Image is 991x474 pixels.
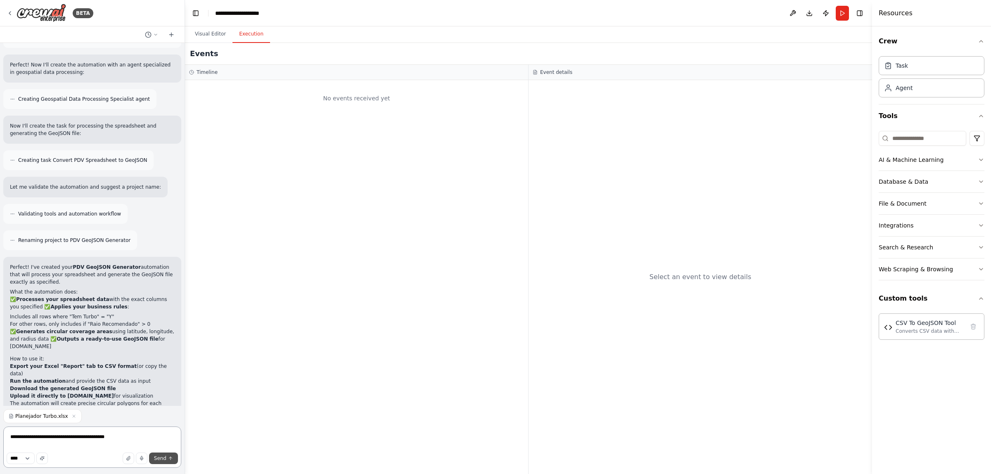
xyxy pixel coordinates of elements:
button: Hide right sidebar [854,7,865,19]
img: CSV To GeoJSON Tool [884,323,892,332]
strong: Applies your business rules [50,304,127,310]
span: Send [154,455,166,462]
h3: Timeline [197,69,218,76]
li: and provide the CSV data as input [10,377,175,385]
div: No events received yet [189,84,524,112]
button: AI & Machine Learning [879,149,984,171]
p: Now I'll create the task for processing the spreadsheet and generating the GeoJSON file: [10,122,175,137]
button: Tools [879,104,984,128]
div: Tools [879,128,984,287]
div: Agent [896,84,913,92]
h3: Event details [540,69,572,76]
button: Custom tools [879,287,984,310]
strong: Generates circular coverage areas [16,329,112,334]
p: ✅ with the exact columns you specified ✅ : [10,296,175,310]
span: Validating tools and automation workflow [18,211,121,217]
button: Send [149,453,178,464]
p: The automation will create precise circular polygons for each valid PDV location, including all t... [10,400,175,422]
li: (or copy the data) [10,363,175,377]
div: Web Scraping & Browsing [879,265,953,273]
p: Let me validate the automation and suggest a project name: [10,183,161,191]
p: Perfect! I've created your automation that will process your spreadsheet and generate the GeoJSON... [10,263,175,286]
button: Integrations [879,215,984,236]
strong: PDV GeoJSON Generator [73,264,141,270]
span: Renaming project to PDV GeoJSON Generator [18,237,130,244]
h2: Events [190,48,218,59]
span: Planejador Turbo.xlsx [15,413,68,419]
div: Select an event to view details [650,272,752,282]
div: Search & Research [879,243,933,251]
div: File & Document [879,199,927,208]
strong: Outputs a ready-to-use GeoJSON file [57,336,158,342]
p: Perfect! Now I'll create the automation with an agent specialized in geospatial data processing: [10,61,175,76]
img: Logo [17,4,66,22]
li: for visualization [10,392,175,400]
strong: Download the generated GeoJSON file [10,386,116,391]
button: Improve this prompt [36,453,48,464]
li: Includes all rows where "Tem Turbo" = "Y" [10,313,175,320]
strong: Run the automation [10,378,66,384]
h4: Resources [879,8,913,18]
div: BETA [73,8,93,18]
button: Crew [879,30,984,53]
span: Creating Geospatial Data Processing Specialist agent [18,96,150,102]
h2: What the automation does: [10,288,175,296]
button: Visual Editor [188,26,232,43]
button: Execution [232,26,270,43]
strong: Upload it directly to [DOMAIN_NAME] [10,393,114,399]
div: Converts CSV data with PDV locations to GeoJSON format with circular polygon features, applying f... [896,328,964,334]
div: Database & Data [879,178,928,186]
span: Creating task Convert PDV Spreadsheet to GeoJSON [18,157,147,164]
strong: Export your Excel "Report" tab to CSV format [10,363,137,369]
div: Crew [879,53,984,104]
div: AI & Machine Learning [879,156,944,164]
button: Delete tool [967,321,979,332]
h2: How to use it: [10,355,175,363]
button: Click to speak your automation idea [136,453,147,464]
button: Upload files [123,453,134,464]
li: For other rows, only includes if "Raio Recomendado" > 0 ✅ using latitude, longitude, and radius d... [10,320,175,350]
button: Start a new chat [165,30,178,40]
button: Web Scraping & Browsing [879,258,984,280]
button: File & Document [879,193,984,214]
div: Task [896,62,908,70]
button: Search & Research [879,237,984,258]
nav: breadcrumb [215,9,281,17]
strong: Processes your spreadsheet data [16,296,109,302]
button: Switch to previous chat [142,30,161,40]
button: Hide left sidebar [190,7,202,19]
div: CSV To GeoJSON Tool [896,319,964,327]
div: Integrations [879,221,913,230]
button: Database & Data [879,171,984,192]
